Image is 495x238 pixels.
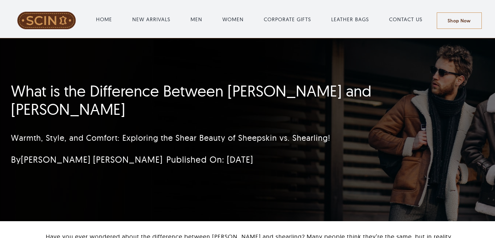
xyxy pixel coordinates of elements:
[96,16,112,23] a: HOME
[331,16,369,23] a: LEATHER BAGS
[11,82,402,119] h1: What is the Difference Between [PERSON_NAME] and [PERSON_NAME]
[389,16,422,23] a: CONTACT US
[11,154,163,165] span: By
[222,16,244,23] a: WOMEN
[11,132,402,144] p: Warmth, Style, and Comfort: Exploring the Shear Beauty of Sheepskin vs. Shearling!
[191,16,202,23] a: MEN
[132,16,170,23] a: NEW ARRIVALS
[166,154,253,165] span: Published On: [DATE]
[264,16,311,23] a: CORPORATE GIFTS
[21,154,163,165] a: [PERSON_NAME] [PERSON_NAME]
[448,18,471,24] span: Shop Now
[82,7,437,31] nav: Main Menu
[437,12,482,29] a: Shop Now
